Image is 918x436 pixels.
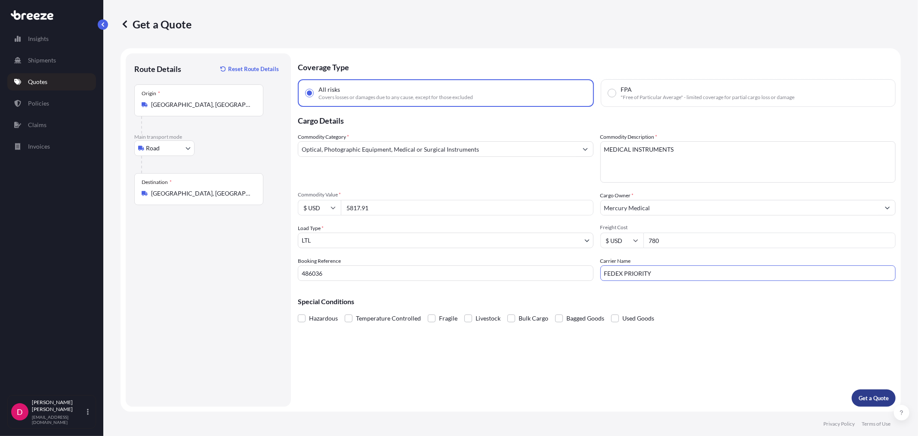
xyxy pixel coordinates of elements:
[578,141,593,157] button: Show suggestions
[7,138,96,155] a: Invoices
[600,191,634,200] label: Cargo Owner
[142,179,172,186] div: Destination
[621,94,795,101] span: "Free of Particular Average" - limited coverage for partial cargo loss or damage
[151,189,253,198] input: Destination
[151,100,253,109] input: Origin
[28,78,47,86] p: Quotes
[608,89,616,97] input: FPA"Free of Particular Average" - limited coverage for partial cargo loss or damage
[859,394,889,402] p: Get a Quote
[519,312,548,325] span: Bulk Cargo
[134,64,181,74] p: Route Details
[439,312,457,325] span: Fragile
[298,53,896,79] p: Coverage Type
[216,62,282,76] button: Reset Route Details
[28,34,49,43] p: Insights
[121,17,192,31] p: Get a Quote
[306,89,313,97] input: All risksCovers losses or damages due to any cause, except for those excluded
[17,408,23,416] span: D
[318,85,340,94] span: All risks
[298,257,341,265] label: Booking Reference
[862,420,890,427] a: Terms of Use
[298,107,896,133] p: Cargo Details
[7,73,96,90] a: Quotes
[28,142,50,151] p: Invoices
[476,312,501,325] span: Livestock
[341,200,593,215] input: Type amount
[302,236,311,245] span: LTL
[298,233,593,248] button: LTL
[309,312,338,325] span: Hazardous
[600,265,896,281] input: Enter name
[622,312,654,325] span: Used Goods
[7,52,96,69] a: Shipments
[298,224,324,233] span: Load Type
[600,133,658,141] label: Commodity Description
[356,312,421,325] span: Temperature Controlled
[318,94,473,101] span: Covers losses or damages due to any cause, except for those excluded
[621,85,632,94] span: FPA
[134,140,195,156] button: Select transport
[600,224,896,231] span: Freight Cost
[7,116,96,134] a: Claims
[298,141,578,157] input: Select a commodity type
[142,90,160,97] div: Origin
[298,191,593,198] span: Commodity Value
[298,265,593,281] input: Your internal reference
[823,420,855,427] a: Privacy Policy
[32,414,85,425] p: [EMAIL_ADDRESS][DOMAIN_NAME]
[880,200,895,215] button: Show suggestions
[298,133,349,141] label: Commodity Category
[566,312,604,325] span: Bagged Goods
[134,134,282,140] p: Main transport mode
[32,399,85,413] p: [PERSON_NAME] [PERSON_NAME]
[600,257,631,265] label: Carrier Name
[28,121,46,129] p: Claims
[228,65,279,73] p: Reset Route Details
[7,95,96,112] a: Policies
[7,30,96,47] a: Insights
[298,298,896,305] p: Special Conditions
[643,233,896,248] input: Enter amount
[28,56,56,65] p: Shipments
[28,99,49,108] p: Policies
[852,389,896,407] button: Get a Quote
[601,200,880,215] input: Full name
[146,144,160,153] span: Road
